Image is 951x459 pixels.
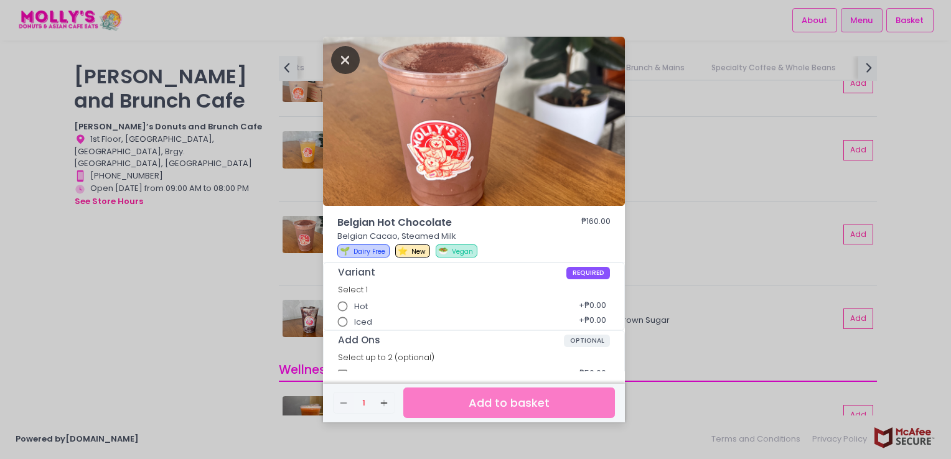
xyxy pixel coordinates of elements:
span: Vegan [452,247,473,256]
span: REQUIRED [566,267,611,279]
div: + ₱0.00 [574,310,610,334]
span: ⭐ [398,245,408,257]
button: Close [331,53,360,65]
div: + ₱50.00 [569,363,610,386]
span: OPTIONAL [564,335,611,347]
span: Iced [354,316,372,328]
span: 🥗 [438,245,448,257]
div: + ₱0.00 [574,295,610,318]
span: Select 1 [338,284,368,295]
span: Belgian Hot Chocolate [337,215,543,230]
button: Add to basket [403,387,615,418]
p: Belgian Cacao, Steamed Milk [337,230,611,243]
span: Dairy Free [354,247,385,256]
img: Belgian Hot Chocolate [323,37,625,206]
span: Hot [354,300,368,313]
span: 🌱 [340,245,350,257]
span: New [411,247,426,256]
span: Select up to 2 (optional) [338,352,434,363]
div: ₱160.00 [581,215,611,230]
span: Variant [338,267,566,278]
span: Add Ons [338,335,564,346]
